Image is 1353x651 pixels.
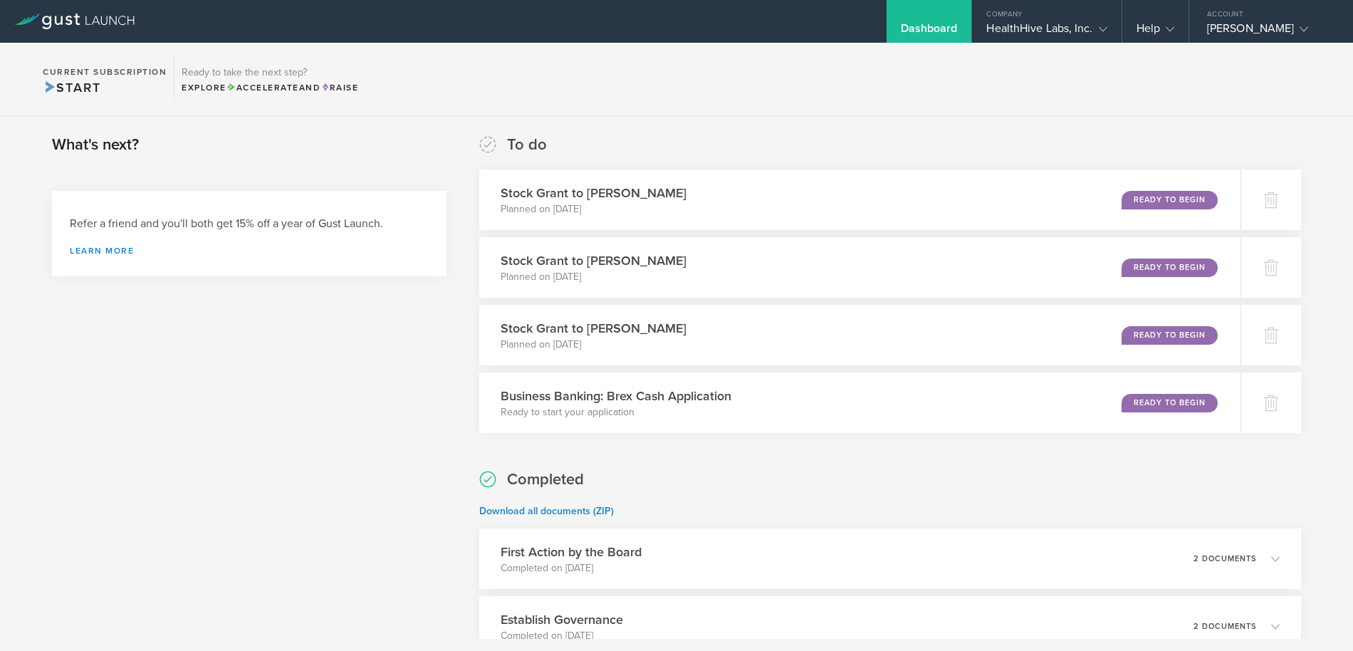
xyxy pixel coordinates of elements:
div: [PERSON_NAME] [1207,21,1328,43]
p: 2 documents [1193,555,1257,563]
h2: Completed [507,469,584,490]
h3: Stock Grant to [PERSON_NAME] [501,319,686,338]
span: Accelerate [226,83,299,93]
h3: First Action by the Board [501,543,642,561]
h3: Ready to take the next step? [182,68,358,78]
iframe: Chat Widget [1282,583,1353,651]
span: Start [43,80,100,95]
h3: Stock Grant to [PERSON_NAME] [501,184,686,202]
h3: Refer a friend and you'll both get 15% off a year of Gust Launch. [70,216,429,232]
div: Explore [182,81,358,94]
div: Ready to Begin [1122,259,1218,277]
h3: Business Banking: Brex Cash Application [501,387,731,405]
div: Ready to Begin [1122,394,1218,412]
div: Ready to Begin [1122,191,1218,209]
div: Dashboard [901,21,958,43]
h2: To do [507,135,547,155]
div: Stock Grant to [PERSON_NAME]Planned on [DATE]Ready to Begin [479,305,1240,365]
p: Completed on [DATE] [501,629,623,643]
p: 2 documents [1193,623,1257,630]
div: Stock Grant to [PERSON_NAME]Planned on [DATE]Ready to Begin [479,170,1240,230]
p: Ready to start your application [501,405,731,420]
p: Planned on [DATE] [501,202,686,217]
a: Download all documents (ZIP) [479,505,614,517]
a: Learn more [70,246,429,255]
div: HealthHive Labs, Inc. [986,21,1107,43]
div: Business Banking: Brex Cash ApplicationReady to start your applicationReady to Begin [479,373,1240,433]
div: Help [1137,21,1174,43]
span: and [226,83,321,93]
h3: Stock Grant to [PERSON_NAME] [501,251,686,270]
div: Stock Grant to [PERSON_NAME]Planned on [DATE]Ready to Begin [479,237,1240,298]
div: Ready to Begin [1122,326,1218,345]
p: Planned on [DATE] [501,338,686,352]
h3: Establish Governance [501,610,623,629]
p: Completed on [DATE] [501,561,642,576]
p: Planned on [DATE] [501,270,686,284]
div: Ready to take the next step?ExploreAccelerateandRaise [174,57,365,101]
h2: What's next? [52,135,139,155]
span: Raise [320,83,358,93]
h2: Current Subscription [43,68,167,76]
